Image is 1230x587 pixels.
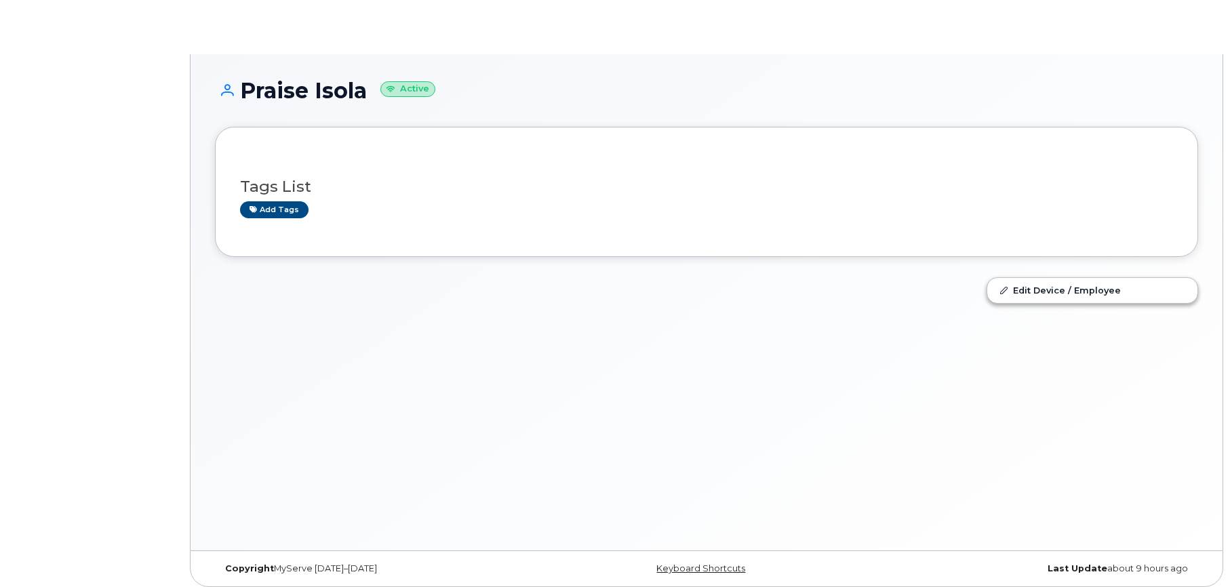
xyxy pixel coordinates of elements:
a: Keyboard Shortcuts [656,563,745,573]
strong: Copyright [225,563,274,573]
h1: Praise Isola [215,79,1198,102]
a: Edit Device / Employee [987,278,1197,302]
small: Active [380,81,435,97]
strong: Last Update [1048,563,1107,573]
h3: Tags List [240,178,1173,195]
a: Add tags [240,201,309,218]
div: MyServe [DATE]–[DATE] [215,563,542,574]
div: about 9 hours ago [871,563,1198,574]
